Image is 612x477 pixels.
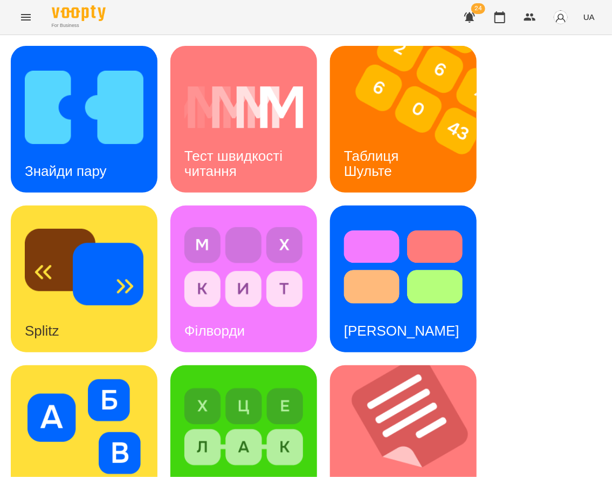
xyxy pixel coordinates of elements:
h3: Філворди [184,323,245,339]
a: ФілвордиФілворди [170,206,317,352]
a: SplitzSplitz [11,206,157,352]
img: Тест Струпа [344,220,463,315]
h3: [PERSON_NAME] [344,323,459,339]
a: Тест швидкості читанняТест швидкості читання [170,46,317,193]
h3: Таблиця Шульте [344,148,403,179]
img: Філворди [184,220,303,315]
img: Знайди пару [25,60,143,155]
img: Знайди слово [184,379,303,474]
img: Splitz [25,220,143,315]
h3: Знайди пару [25,163,107,179]
button: Menu [13,4,39,30]
h3: Тест швидкості читання [184,148,286,179]
span: 24 [471,3,485,14]
a: Знайди паруЗнайди пару [11,46,157,193]
img: Алфавіт [25,379,143,474]
h3: Splitz [25,323,59,339]
a: Таблиця ШультеТаблиця Шульте [330,46,477,193]
img: Voopty Logo [52,5,106,21]
button: UA [579,7,599,27]
a: Тест Струпа[PERSON_NAME] [330,206,477,352]
img: Тест швидкості читання [184,60,303,155]
span: For Business [52,22,106,29]
img: avatar_s.png [553,10,568,25]
span: UA [583,11,595,23]
img: Таблиця Шульте [330,46,490,193]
